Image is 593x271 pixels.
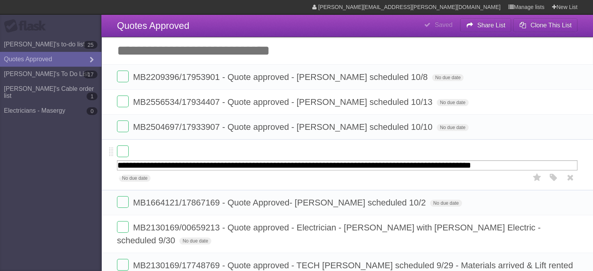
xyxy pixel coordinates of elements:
[460,18,512,32] button: Share List
[117,120,129,132] label: Done
[133,198,428,207] span: MB1664121/17867169 - Quote Approved- [PERSON_NAME] scheduled 10/2
[432,74,464,81] span: No due date
[530,22,572,28] b: Clone This List
[117,20,189,31] span: Quotes Approved
[117,196,129,208] label: Done
[179,237,211,244] span: No due date
[117,223,541,245] span: MB2130169/00659213 - Quote approved - Electrician - [PERSON_NAME] with [PERSON_NAME] Electric - s...
[430,200,462,207] span: No due date
[87,107,97,115] b: 0
[117,145,129,157] label: Done
[133,97,434,107] span: MB2556534/17934407 - Quote approved - [PERSON_NAME] scheduled 10/13
[133,122,434,132] span: MB2504697/17933907 - Quote approved - [PERSON_NAME] scheduled 10/10
[133,260,575,270] span: MB2130169/17748769 - Quote approved - TECH [PERSON_NAME] scheduled 9/29 - Materials arrived & Lif...
[435,21,452,28] b: Saved
[117,259,129,271] label: Done
[87,92,97,100] b: 1
[513,18,577,32] button: Clone This List
[83,41,97,49] b: 25
[437,124,468,131] span: No due date
[133,72,430,82] span: MB2209396/17953901 - Quote approved - [PERSON_NAME] scheduled 10/8
[437,99,468,106] span: No due date
[477,22,505,28] b: Share List
[530,171,545,184] label: Star task
[117,221,129,233] label: Done
[4,19,51,33] div: Flask
[83,71,97,78] b: 17
[119,175,150,182] span: No due date
[117,71,129,82] label: Done
[117,96,129,107] label: Done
